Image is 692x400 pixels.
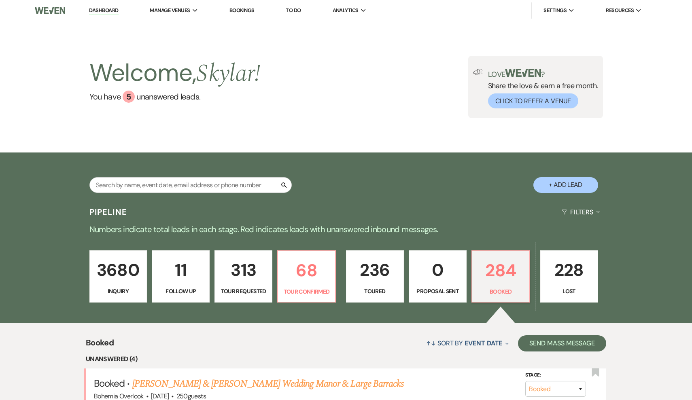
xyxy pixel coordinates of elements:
span: Skylar ! [196,55,260,92]
a: 313Tour Requested [214,250,272,303]
span: Resources [606,6,634,15]
p: 0 [414,256,461,284]
li: Unanswered (4) [86,354,606,364]
p: Toured [351,287,399,296]
h2: Welcome, [89,56,260,91]
a: 236Toured [346,250,404,303]
img: Weven Logo [35,2,66,19]
a: 284Booked [471,250,530,303]
p: Booked [477,287,524,296]
p: 284 [477,257,524,284]
div: 5 [123,91,135,103]
button: Sort By Event Date [423,332,512,354]
a: 3680Inquiry [89,250,147,303]
input: Search by name, event date, email address or phone number [89,177,292,193]
span: Analytics [333,6,359,15]
button: Click to Refer a Venue [488,93,578,108]
button: Send Mass Message [518,335,606,351]
button: Filters [558,201,603,223]
p: 313 [220,256,267,284]
img: weven-logo-green.svg [505,69,541,77]
p: Tour Confirmed [283,287,330,296]
p: 236 [351,256,399,284]
p: Numbers indicate total leads in each stage. Red indicates leads with unanswered inbound messages. [55,223,637,236]
p: Proposal Sent [414,287,461,296]
a: 0Proposal Sent [409,250,467,303]
a: 11Follow Up [152,250,210,303]
p: Follow Up [157,287,204,296]
span: Event Date [465,339,502,347]
span: Settings [543,6,567,15]
p: Inquiry [95,287,142,296]
a: 228Lost [540,250,598,303]
div: Share the love & earn a free month. [483,69,598,108]
span: Manage Venues [150,6,190,15]
p: Love ? [488,69,598,78]
span: ↑↓ [426,339,436,347]
a: Bookings [229,7,255,14]
p: 228 [546,256,593,284]
h3: Pipeline [89,206,127,218]
a: To Do [286,7,301,14]
span: Booked [94,377,125,389]
p: 3680 [95,256,142,284]
a: Dashboard [89,7,118,15]
button: + Add Lead [533,177,598,193]
span: Booked [86,337,114,354]
a: You have 5 unanswered leads. [89,91,260,103]
p: Lost [546,287,593,296]
a: [PERSON_NAME] & [PERSON_NAME] Wedding Manor & Large Barracks [132,377,404,391]
label: Stage: [525,370,586,379]
img: loud-speaker-illustration.svg [473,69,483,75]
p: 11 [157,256,204,284]
p: 68 [283,257,330,284]
a: 68Tour Confirmed [277,250,336,303]
p: Tour Requested [220,287,267,296]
